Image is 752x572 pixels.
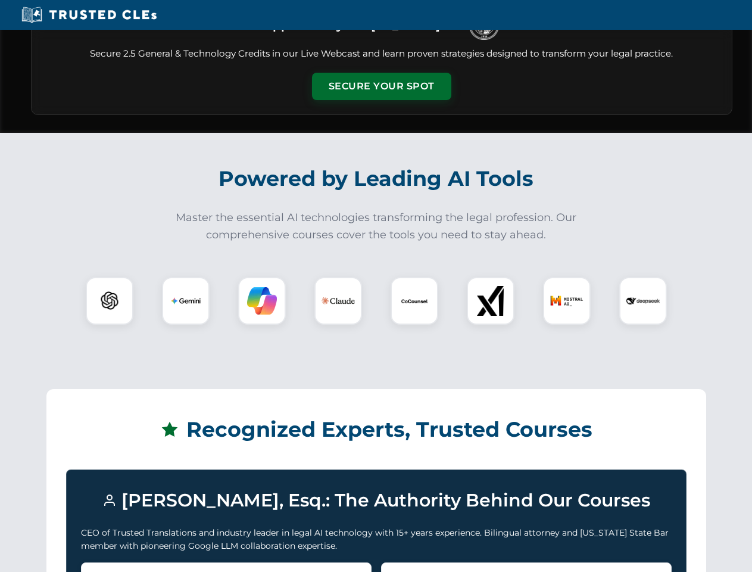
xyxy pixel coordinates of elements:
[476,286,506,316] img: xAI Logo
[168,209,585,244] p: Master the essential AI technologies transforming the legal profession. Our comprehensive courses...
[619,277,667,325] div: DeepSeek
[46,47,717,61] p: Secure 2.5 General & Technology Credits in our Live Webcast and learn proven strategies designed ...
[66,409,687,450] h2: Recognized Experts, Trusted Courses
[247,286,277,316] img: Copilot Logo
[391,277,438,325] div: CoCounsel
[312,73,451,100] button: Secure Your Spot
[92,284,127,318] img: ChatGPT Logo
[550,284,583,318] img: Mistral AI Logo
[322,284,355,318] img: Claude Logo
[162,277,210,325] div: Gemini
[18,6,160,24] img: Trusted CLEs
[543,277,591,325] div: Mistral AI
[86,277,133,325] div: ChatGPT
[171,286,201,316] img: Gemini Logo
[626,284,660,318] img: DeepSeek Logo
[81,484,672,517] h3: [PERSON_NAME], Esq.: The Authority Behind Our Courses
[400,286,429,316] img: CoCounsel Logo
[238,277,286,325] div: Copilot
[81,526,672,553] p: CEO of Trusted Translations and industry leader in legal AI technology with 15+ years experience....
[467,277,514,325] div: xAI
[46,158,706,200] h2: Powered by Leading AI Tools
[314,277,362,325] div: Claude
